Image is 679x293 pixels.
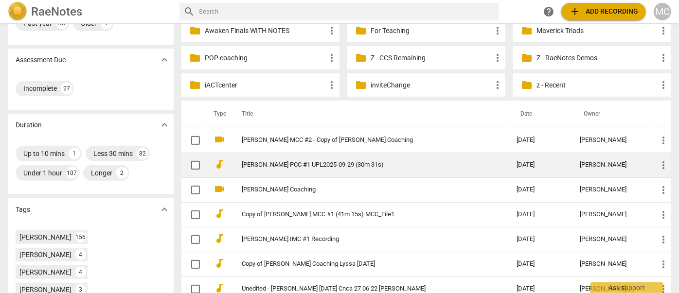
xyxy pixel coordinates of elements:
[61,83,72,94] div: 27
[23,149,65,158] div: Up to 10 mins
[189,79,201,91] span: folder
[492,52,503,64] span: more_vert
[91,168,112,178] div: Longer
[509,252,572,276] td: [DATE]
[536,80,658,90] p: z - Recent
[75,249,86,260] div: 4
[509,227,572,252] td: [DATE]
[580,236,642,243] div: [PERSON_NAME]
[658,79,669,91] span: more_vert
[326,79,338,91] span: more_vert
[658,52,669,64] span: more_vert
[69,148,80,159] div: 1
[137,148,148,159] div: 82
[569,6,638,17] span: Add recording
[658,209,669,221] span: more_vert
[242,161,482,169] a: [PERSON_NAME] PCC #1 UPL2025-09-29 (30m 31s)
[159,54,170,66] span: expand_more
[16,55,66,65] p: Assessment Due
[658,159,669,171] span: more_vert
[536,53,658,63] p: Z - RaeNotes Demos
[492,25,503,36] span: more_vert
[205,53,326,63] p: POP coaching
[66,167,78,179] div: 107
[580,260,642,268] div: [PERSON_NAME]
[371,53,492,63] p: Z - CCS Remaining
[658,259,669,270] span: more_vert
[540,3,557,20] a: Help
[214,233,225,244] span: audiotrack
[561,3,646,20] button: Upload
[242,186,482,193] a: [PERSON_NAME] Coaching
[521,25,533,36] span: folder
[569,6,581,17] span: add
[242,236,482,243] a: [PERSON_NAME] IMC #1 Recording
[590,282,663,293] div: Ask support
[509,177,572,202] td: [DATE]
[8,2,27,21] img: Logo
[580,285,642,293] div: [PERSON_NAME]
[16,120,42,130] p: Duration
[242,137,482,144] a: [PERSON_NAME] MCC #2 - Copy of [PERSON_NAME] Coaching
[521,52,533,64] span: folder
[654,3,671,20] button: MC
[214,134,225,145] span: videocam
[572,101,650,128] th: Owner
[326,25,338,36] span: more_vert
[19,250,71,259] div: [PERSON_NAME]
[230,101,509,128] th: Title
[159,119,170,131] span: expand_more
[242,211,482,218] a: Copy of [PERSON_NAME] MCC #1 (41m 15s) MCC_File1
[205,80,326,90] p: iACTcenter
[199,4,495,19] input: Search
[93,149,133,158] div: Less 30 mins
[509,202,572,227] td: [DATE]
[214,208,225,220] span: audiotrack
[214,158,225,170] span: audiotrack
[19,232,71,242] div: [PERSON_NAME]
[242,285,482,293] a: Unedited - [PERSON_NAME] [DATE] Cnca 27 06 22 [PERSON_NAME]
[159,204,170,215] span: expand_more
[214,258,225,269] span: audiotrack
[580,186,642,193] div: [PERSON_NAME]
[543,6,554,17] span: help
[658,25,669,36] span: more_vert
[371,80,492,90] p: inviteChange
[205,26,326,36] p: Awaken Finals WITH NOTES
[658,135,669,146] span: more_vert
[242,260,482,268] a: Copy of [PERSON_NAME] Coaching Lyssa [DATE]
[509,153,572,177] td: [DATE]
[189,25,201,36] span: folder
[31,5,82,18] h2: RaeNotes
[536,26,658,36] p: Maverick Triads
[183,6,195,17] span: search
[157,202,172,217] button: Show more
[492,79,503,91] span: more_vert
[214,183,225,195] span: videocam
[355,25,367,36] span: folder
[509,101,572,128] th: Date
[658,184,669,196] span: more_vert
[16,205,30,215] p: Tags
[355,79,367,91] span: folder
[23,168,62,178] div: Under 1 hour
[157,118,172,132] button: Show more
[75,232,86,242] div: 156
[23,84,57,93] div: Incomplete
[75,267,86,277] div: 4
[355,52,367,64] span: folder
[580,211,642,218] div: [PERSON_NAME]
[157,52,172,67] button: Show more
[580,137,642,144] div: [PERSON_NAME]
[19,267,71,277] div: [PERSON_NAME]
[326,52,338,64] span: more_vert
[189,52,201,64] span: folder
[521,79,533,91] span: folder
[509,128,572,153] td: [DATE]
[206,101,230,128] th: Type
[580,161,642,169] div: [PERSON_NAME]
[658,234,669,245] span: more_vert
[116,167,128,179] div: 2
[371,26,492,36] p: For Teaching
